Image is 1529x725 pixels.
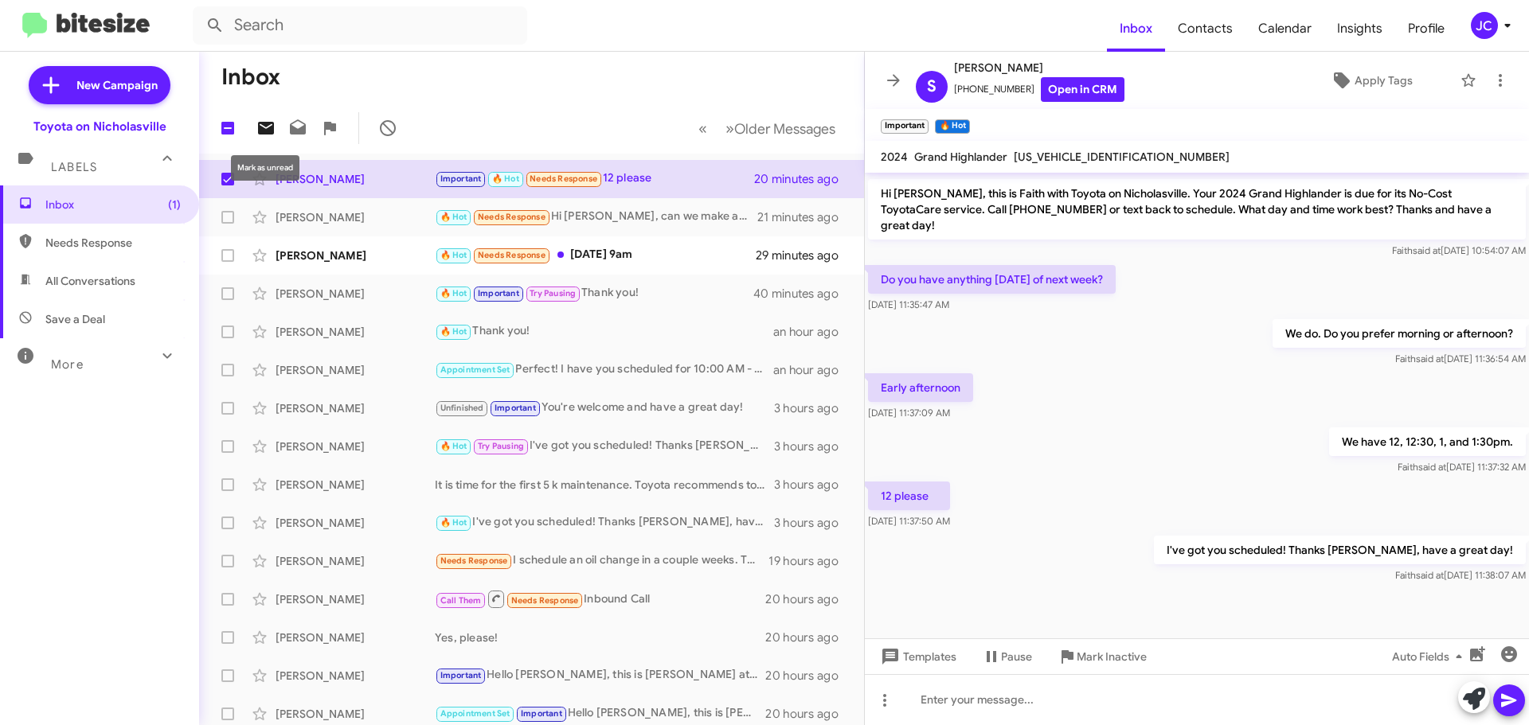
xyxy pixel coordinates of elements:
p: Early afternoon [868,373,973,402]
span: « [698,119,707,138]
span: Faith [DATE] 11:36:54 AM [1395,353,1526,364]
span: New Campaign [76,77,158,93]
span: Needs Response [45,235,181,251]
div: [PERSON_NAME] [276,171,435,187]
div: Hello [PERSON_NAME], this is [PERSON_NAME] at [GEOGRAPHIC_DATA] on [GEOGRAPHIC_DATA]. It's been a... [435,704,765,723]
div: I schedule an oil change in a couple weeks. Thanks for the reminder [435,552,768,570]
a: Profile [1395,6,1457,52]
div: [DATE] 9am [435,246,756,264]
span: Appointment Set [440,364,510,375]
div: Thank you! [435,284,756,302]
button: Previous [689,112,717,145]
span: (1) [168,197,181,212]
div: [PERSON_NAME] [276,324,435,340]
span: [DATE] 11:35:47 AM [868,298,949,310]
span: [DATE] 11:37:09 AM [868,407,950,419]
div: 19 hours ago [768,553,851,569]
div: [PERSON_NAME] [276,706,435,722]
span: said at [1416,569,1444,581]
div: [PERSON_NAME] [276,515,435,531]
div: 3 hours ago [774,477,851,493]
span: Needs Response [511,595,579,606]
span: Important [521,708,562,719]
div: It is time for the first 5 k maintenance. Toyota recommends to bring it in for a tire rotation ev... [435,477,774,493]
span: Faith [DATE] 10:54:07 AM [1392,244,1526,256]
span: Call Them [440,595,482,606]
div: 12 please [435,170,756,188]
div: [PERSON_NAME] [276,439,435,454]
span: [US_VEHICLE_IDENTIFICATION_NUMBER] [1014,150,1230,164]
span: said at [1418,461,1446,473]
button: JC [1457,12,1511,39]
span: Apply Tags [1355,66,1413,95]
span: 🔥 Hot [440,441,467,451]
div: [PERSON_NAME] [276,209,435,225]
span: Unfinished [440,403,484,413]
span: Labels [51,160,97,174]
span: Templates [878,642,956,671]
div: [PERSON_NAME] [276,400,435,416]
div: 29 minutes ago [756,248,851,263]
span: 🔥 Hot [440,517,467,528]
span: Older Messages [734,120,835,138]
div: Hello [PERSON_NAME], this is [PERSON_NAME] at [GEOGRAPHIC_DATA] on [GEOGRAPHIC_DATA]. It's been a... [435,666,765,684]
div: I've got you scheduled! Thanks [PERSON_NAME], have a great day! [435,513,774,532]
div: 20 minutes ago [756,171,851,187]
span: 2024 [881,150,908,164]
p: We have 12, 12:30, 1, and 1:30pm. [1329,427,1526,456]
div: [PERSON_NAME] [276,630,435,645]
div: Mark as unread [231,155,299,181]
span: 🔥 Hot [440,212,467,222]
button: Pause [969,642,1045,671]
button: Auto Fields [1379,642,1481,671]
span: Needs Response [440,555,508,566]
a: Insights [1324,6,1395,52]
span: Calendar [1245,6,1324,52]
div: 3 hours ago [774,400,851,416]
span: S [927,74,937,99]
button: Templates [865,642,969,671]
div: Perfect! I have you scheduled for 10:00 AM - [DATE]. Let me know if you need anything else, and h... [435,361,773,379]
span: Faith [DATE] 11:38:07 AM [1395,569,1526,581]
div: Yes, please! [435,630,765,645]
span: Grand Highlander [914,150,1007,164]
span: Pause [1001,642,1032,671]
span: 🔥 Hot [440,250,467,260]
span: 🔥 Hot [440,326,467,337]
span: More [51,357,84,372]
p: Hi [PERSON_NAME], this is Faith with Toyota on Nicholasville. Your 2024 Grand Highlander is due f... [868,179,1526,240]
input: Search [193,6,527,45]
span: [PHONE_NUMBER] [954,77,1124,102]
p: 12 please [868,481,950,510]
span: Appointment Set [440,708,510,719]
div: 3 hours ago [774,439,851,454]
div: Toyota on Nicholasville [33,119,166,134]
button: Next [716,112,845,145]
span: » [725,119,734,138]
div: Inbound Call [435,589,765,609]
a: New Campaign [29,66,170,104]
div: [PERSON_NAME] [276,248,435,263]
span: Save a Deal [45,311,105,327]
div: [PERSON_NAME] [276,286,435,302]
span: [DATE] 11:37:50 AM [868,515,950,527]
a: Contacts [1165,6,1245,52]
div: [PERSON_NAME] [276,591,435,607]
p: Do you have anything [DATE] of next week? [868,265,1116,294]
span: Important [495,403,536,413]
span: Needs Response [478,250,546,260]
div: 21 minutes ago [757,209,851,225]
span: Inbox [45,197,181,212]
div: [PERSON_NAME] [276,362,435,378]
span: Faith [DATE] 11:37:32 AM [1398,461,1526,473]
div: You're welcome and have a great day! [435,399,774,417]
span: said at [1413,244,1441,256]
span: 🔥 Hot [440,288,467,298]
div: Thank you! [435,322,773,341]
a: Inbox [1107,6,1165,52]
nav: Page navigation example [690,112,845,145]
p: I've got you scheduled! Thanks [PERSON_NAME], have a great day! [1154,536,1526,564]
